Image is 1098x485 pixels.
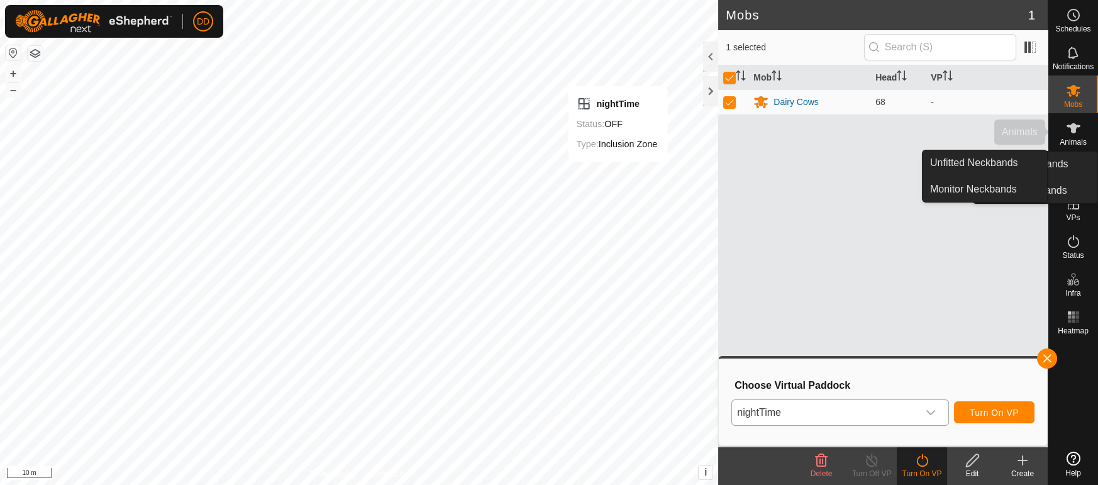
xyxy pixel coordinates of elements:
span: Animals [1060,138,1087,146]
button: i [699,465,713,479]
span: Mobs [1064,101,1082,108]
span: Monitor Neckbands [930,182,1017,197]
div: OFF [576,116,657,131]
div: Turn On VP [897,468,947,479]
span: Turn On VP [970,408,1019,418]
a: Privacy Policy [309,469,357,480]
label: Status: [576,119,604,129]
p-sorticon: Activate to sort [772,72,782,82]
span: Notifications [1053,63,1094,70]
span: 68 [875,97,885,107]
span: Schedules [1055,25,1090,33]
button: Reset Map [6,45,21,60]
button: – [6,82,21,98]
div: Create [997,468,1048,479]
span: i [704,467,707,477]
img: Gallagher Logo [15,10,172,33]
input: Search (S) [864,34,1016,60]
div: dropdown trigger [918,400,943,425]
button: + [6,66,21,81]
span: Delete [811,469,833,478]
span: VPs [1066,214,1080,221]
h3: Choose Virtual Paddock [735,379,1034,391]
th: Head [870,65,926,90]
div: Edit [947,468,997,479]
div: Inclusion Zone [576,137,657,152]
a: Help [1048,447,1098,482]
div: Turn Off VP [846,468,897,479]
div: nightTime [576,96,657,111]
span: Help [1065,469,1081,477]
p-sorticon: Activate to sort [897,72,907,82]
span: DD [197,15,209,28]
button: Turn On VP [954,401,1034,423]
span: Status [1062,252,1084,259]
th: Mob [748,65,870,90]
span: 1 [1028,6,1035,25]
h2: Mobs [726,8,1028,23]
button: Map Layers [28,46,43,61]
label: Type: [576,139,598,149]
th: VP [926,65,1048,90]
span: nightTime [732,400,918,425]
a: Monitor Neckbands [923,177,1047,202]
p-sorticon: Activate to sort [943,72,953,82]
span: 1 selected [726,41,863,54]
div: Dairy Cows [774,96,819,109]
span: Heatmap [1058,327,1089,335]
span: Infra [1065,289,1080,297]
a: Contact Us [372,469,409,480]
a: Unfitted Neckbands [923,150,1047,176]
span: Unfitted Neckbands [930,155,1018,170]
td: - [926,89,1048,114]
p-sorticon: Activate to sort [736,72,746,82]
